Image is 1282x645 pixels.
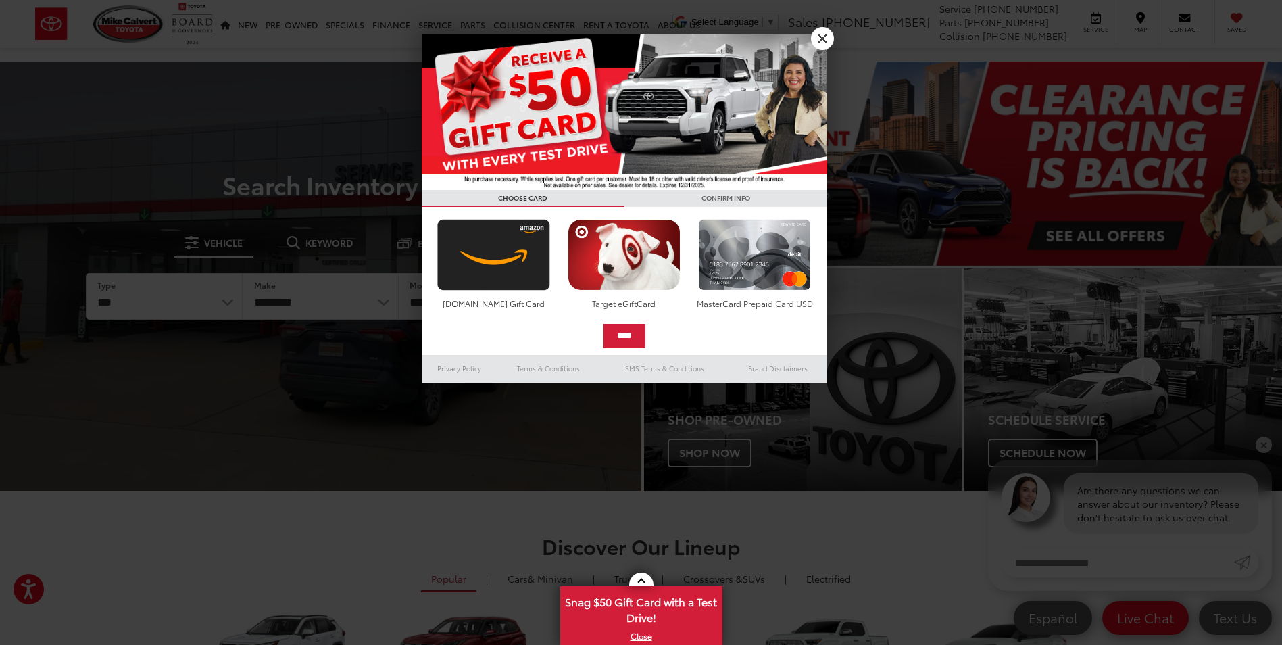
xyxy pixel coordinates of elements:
[434,297,553,309] div: [DOMAIN_NAME] Gift Card
[564,297,684,309] div: Target eGiftCard
[564,219,684,291] img: targetcard.png
[695,219,814,291] img: mastercard.png
[422,360,497,377] a: Privacy Policy
[422,190,624,207] h3: CHOOSE CARD
[729,360,827,377] a: Brand Disclaimers
[562,588,721,629] span: Snag $50 Gift Card with a Test Drive!
[624,190,827,207] h3: CONFIRM INFO
[422,34,827,190] img: 55838_top_625864.jpg
[434,219,553,291] img: amazoncard.png
[695,297,814,309] div: MasterCard Prepaid Card USD
[601,360,729,377] a: SMS Terms & Conditions
[497,360,600,377] a: Terms & Conditions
